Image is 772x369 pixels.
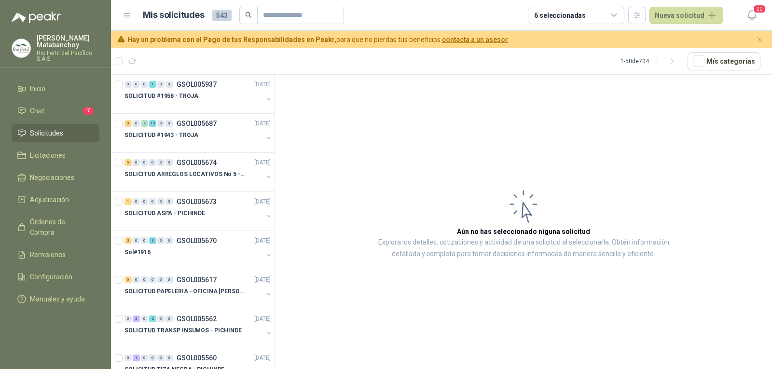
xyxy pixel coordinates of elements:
[149,355,156,361] div: 0
[133,315,140,322] div: 3
[165,120,173,127] div: 0
[149,159,156,166] div: 0
[149,315,156,322] div: 2
[177,276,217,283] p: GSOL005617
[157,81,165,88] div: 0
[149,120,156,127] div: 13
[133,237,140,244] div: 0
[12,246,99,264] a: Remisiones
[254,197,271,206] p: [DATE]
[157,198,165,205] div: 0
[133,81,140,88] div: 0
[124,196,273,227] a: 1 0 0 0 0 0 GSOL005673[DATE] SOLICITUD ASPA - PICHINDE
[83,107,94,115] span: 7
[165,159,173,166] div: 0
[124,237,132,244] div: 2
[124,276,132,283] div: 6
[177,355,217,361] p: GSOL005560
[177,159,217,166] p: GSOL005674
[149,198,156,205] div: 0
[124,120,132,127] div: 3
[254,236,271,246] p: [DATE]
[30,249,66,260] span: Remisiones
[141,355,148,361] div: 0
[124,157,273,188] a: 6 0 0 0 0 0 GSOL005674[DATE] SOLICITUD ARREGLOS LOCATIVOS No 5 - PICHINDE
[124,274,273,305] a: 6 0 0 0 0 0 GSOL005617[DATE] SOLICITUD PAPELERIA - OFICINA [PERSON_NAME]
[688,52,760,70] button: Mís categorías
[372,237,675,260] p: Explora los detalles, cotizaciones y actividad de una solicitud al seleccionarla. Obtén informaci...
[124,159,132,166] div: 6
[133,276,140,283] div: 0
[124,92,198,101] p: SOLICITUD #1958 - TROJA
[30,172,74,183] span: Negociaciones
[124,315,132,322] div: 0
[149,237,156,244] div: 3
[157,237,165,244] div: 0
[30,83,45,94] span: Inicio
[177,198,217,205] p: GSOL005673
[133,198,140,205] div: 0
[12,213,99,242] a: Órdenes de Compra
[165,237,173,244] div: 0
[754,34,766,46] button: Cerrar
[12,146,99,164] a: Licitaciones
[124,79,273,109] a: 0 0 0 1 0 0 GSOL005937[DATE] SOLICITUD #1958 - TROJA
[254,158,271,167] p: [DATE]
[157,276,165,283] div: 0
[30,294,85,304] span: Manuales y ayuda
[177,81,217,88] p: GSOL005937
[177,120,217,127] p: GSOL005687
[124,198,132,205] div: 1
[12,268,99,286] a: Configuración
[30,272,72,282] span: Configuración
[457,226,590,237] h3: Aún no has seleccionado niguna solicitud
[165,81,173,88] div: 0
[30,150,66,161] span: Licitaciones
[12,168,99,187] a: Negociaciones
[254,119,271,128] p: [DATE]
[30,217,90,238] span: Órdenes de Compra
[124,313,273,344] a: 0 3 0 2 0 0 GSOL005562[DATE] SOLICITUD TRANSP INSUMOS - PICHINDE
[165,276,173,283] div: 0
[245,12,252,18] span: search
[141,315,148,322] div: 0
[127,36,336,43] b: Hay un problema con el Pago de tus Responsabilidades en Peakr,
[753,4,766,14] span: 20
[124,118,273,149] a: 3 0 2 13 0 0 GSOL005687[DATE] SOLICITUD #1943 - TROJA
[141,120,148,127] div: 2
[143,8,205,22] h1: Mis solicitudes
[124,170,245,179] p: SOLICITUD ARREGLOS LOCATIVOS No 5 - PICHINDE
[30,128,63,138] span: Solicitudes
[254,354,271,363] p: [DATE]
[12,191,99,209] a: Adjudicación
[212,10,232,21] span: 543
[37,35,99,48] p: [PERSON_NAME] Matabanchoy
[12,80,99,98] a: Inicio
[124,326,242,335] p: SOLICITUD TRANSP INSUMOS - PICHINDE
[157,120,165,127] div: 0
[254,314,271,324] p: [DATE]
[141,159,148,166] div: 0
[133,159,140,166] div: 0
[177,315,217,322] p: GSOL005562
[157,315,165,322] div: 0
[124,248,151,257] p: Sol#1916
[165,355,173,361] div: 0
[141,237,148,244] div: 0
[141,198,148,205] div: 0
[743,7,760,24] button: 20
[37,50,99,62] p: Rio Fertil del Pacífico S.A.S.
[124,355,132,361] div: 0
[165,198,173,205] div: 0
[30,194,69,205] span: Adjudicación
[133,355,140,361] div: 1
[165,315,173,322] div: 0
[12,39,30,57] img: Company Logo
[30,106,44,116] span: Chat
[124,131,198,140] p: SOLICITUD #1943 - TROJA
[141,81,148,88] div: 0
[133,120,140,127] div: 0
[12,124,99,142] a: Solicitudes
[620,54,680,69] div: 1 - 50 de 704
[254,80,271,89] p: [DATE]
